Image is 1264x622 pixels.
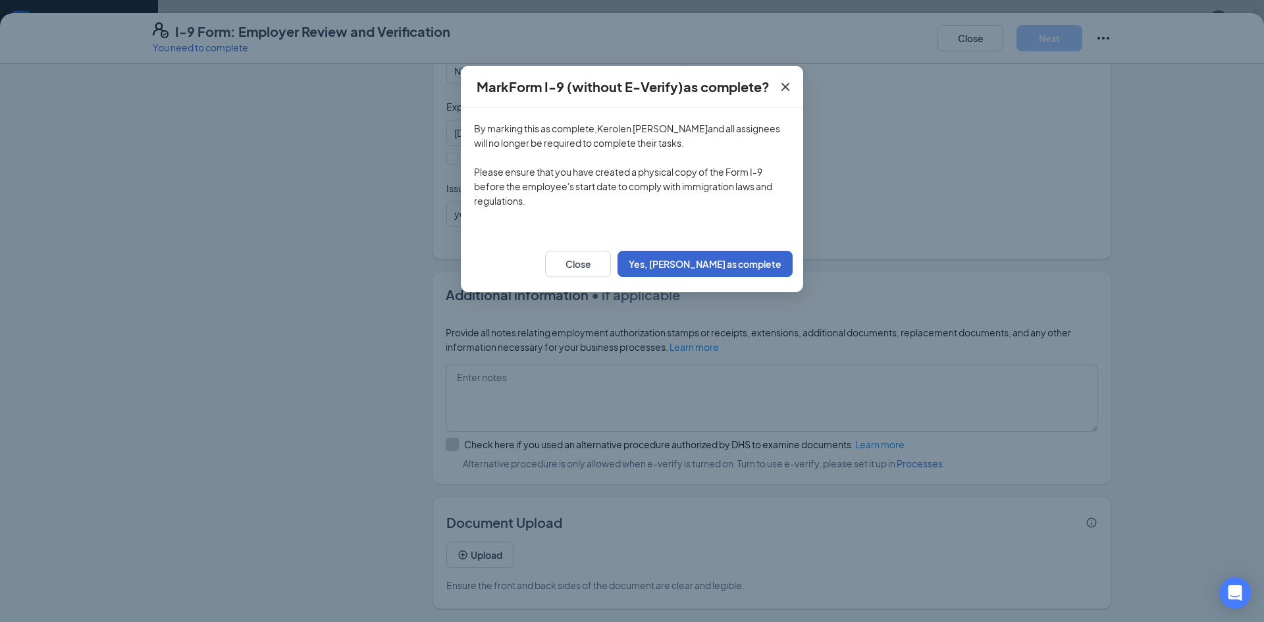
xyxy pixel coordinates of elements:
button: Close [545,251,611,277]
button: Close [768,66,803,108]
span: By marking this as complete, Kerolen [PERSON_NAME] and all assignees will no longer be required t... [474,122,780,207]
div: Open Intercom Messenger [1219,577,1251,609]
svg: Cross [777,79,793,95]
h4: Mark Form I-9 (without E-Verify) as complete? [477,78,770,96]
button: Yes, [PERSON_NAME] as complete [618,251,793,277]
